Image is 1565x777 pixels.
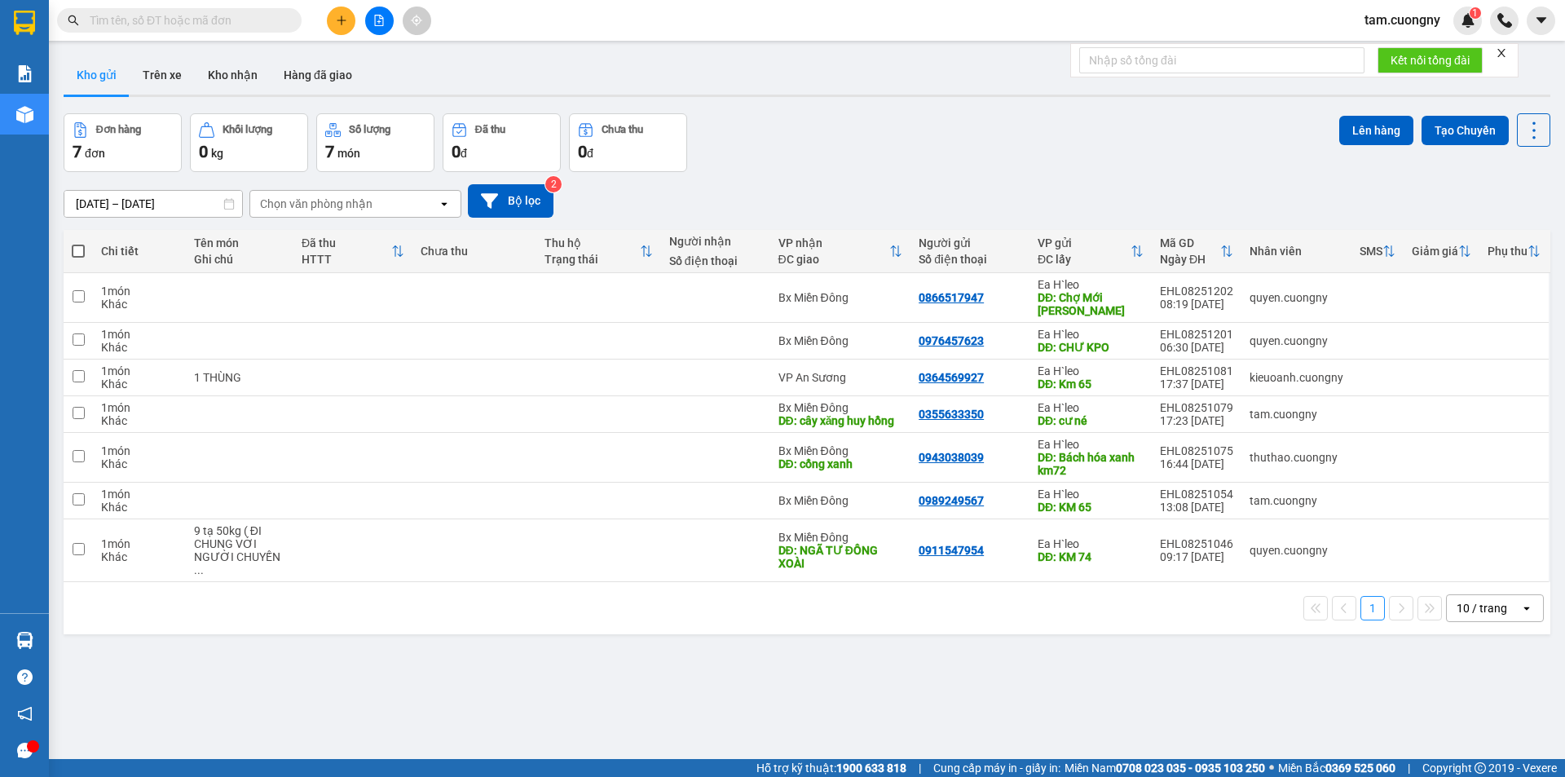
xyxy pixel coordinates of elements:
[1269,765,1274,771] span: ⚪️
[1250,245,1343,258] div: Nhân viên
[101,457,178,470] div: Khác
[778,531,903,544] div: Bx Miền Đông
[336,15,347,26] span: plus
[101,444,178,457] div: 1 món
[778,401,903,414] div: Bx Miền Đông
[64,191,242,217] input: Select a date range.
[778,544,903,570] div: DĐ: NGÃ TƯ ĐỒNG XOÀI
[778,334,903,347] div: Bx Miền Đông
[1029,230,1152,273] th: Toggle SortBy
[101,245,178,258] div: Chi tiết
[373,15,385,26] span: file-add
[1497,13,1512,28] img: phone-icon
[1038,377,1144,391] div: DĐ: Km 65
[1351,230,1404,273] th: Toggle SortBy
[101,414,178,427] div: Khác
[16,65,33,82] img: solution-icon
[1351,10,1453,30] span: tam.cuongny
[85,147,105,160] span: đơn
[578,142,587,161] span: 0
[468,184,553,218] button: Bộ lọc
[778,457,903,470] div: DĐ: cổng xanh
[443,113,561,172] button: Đã thu0đ
[194,563,204,576] span: ...
[101,550,178,563] div: Khác
[1160,341,1233,354] div: 06:30 [DATE]
[1457,600,1507,616] div: 10 / trang
[778,494,903,507] div: Bx Miền Đông
[271,55,365,95] button: Hàng đã giao
[1250,544,1343,557] div: quyen.cuongny
[194,371,285,384] div: 1 THÙNG
[1278,759,1395,777] span: Miền Bắc
[1160,298,1233,311] div: 08:19 [DATE]
[1160,414,1233,427] div: 17:23 [DATE]
[919,408,984,421] div: 0355633350
[1038,488,1144,501] div: Ea H`leo
[302,236,391,249] div: Đã thu
[1339,116,1413,145] button: Lên hàng
[101,537,178,550] div: 1 món
[1534,13,1549,28] span: caret-down
[1404,230,1479,273] th: Toggle SortBy
[101,298,178,311] div: Khác
[101,377,178,391] div: Khác
[1038,501,1144,514] div: DĐ: KM 65
[101,341,178,354] div: Khác
[919,759,921,777] span: |
[1038,537,1144,550] div: Ea H`leo
[1470,7,1481,19] sup: 1
[1160,444,1233,457] div: EHL08251075
[16,106,33,123] img: warehouse-icon
[778,414,903,427] div: DĐ: cây xăng huy hồng
[73,142,82,161] span: 7
[1422,116,1509,145] button: Tạo Chuyến
[919,291,984,304] div: 0866517947
[1160,501,1233,514] div: 13:08 [DATE]
[1038,438,1144,451] div: Ea H`leo
[199,142,208,161] span: 0
[64,55,130,95] button: Kho gửi
[1250,494,1343,507] div: tam.cuongny
[919,334,984,347] div: 0976457623
[770,230,911,273] th: Toggle SortBy
[1475,762,1486,774] span: copyright
[669,254,762,267] div: Số điện thoại
[1160,328,1233,341] div: EHL08251201
[1160,488,1233,501] div: EHL08251054
[1038,401,1144,414] div: Ea H`leo
[1378,47,1483,73] button: Kết nối tổng đài
[1038,414,1144,427] div: DĐ: cư né
[16,632,33,649] img: warehouse-icon
[194,253,285,266] div: Ghi chú
[1250,371,1343,384] div: kieuoanh.cuongny
[452,142,461,161] span: 0
[1160,236,1220,249] div: Mã GD
[403,7,431,35] button: aim
[337,147,360,160] span: món
[1160,537,1233,550] div: EHL08251046
[293,230,412,273] th: Toggle SortBy
[1479,230,1549,273] th: Toggle SortBy
[778,253,890,266] div: ĐC giao
[669,235,762,248] div: Người nhận
[194,524,285,576] div: 9 tạ 50kg ( ĐI CHUNG VỚI NGƯỜI CHUYẾN 19H30 )
[544,253,639,266] div: Trạng thái
[194,236,285,249] div: Tên món
[919,253,1021,266] div: Số điện thoại
[1250,334,1343,347] div: quyen.cuongny
[64,113,182,172] button: Đơn hàng7đơn
[17,706,33,722] span: notification
[1038,328,1144,341] div: Ea H`leo
[1038,278,1144,291] div: Ea H`leo
[1520,602,1533,615] svg: open
[1360,245,1382,258] div: SMS
[101,488,178,501] div: 1 món
[545,176,562,192] sup: 2
[1160,253,1220,266] div: Ngày ĐH
[130,55,195,95] button: Trên xe
[349,124,390,135] div: Số lượng
[1360,596,1385,620] button: 1
[1160,457,1233,470] div: 16:44 [DATE]
[1496,47,1507,59] span: close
